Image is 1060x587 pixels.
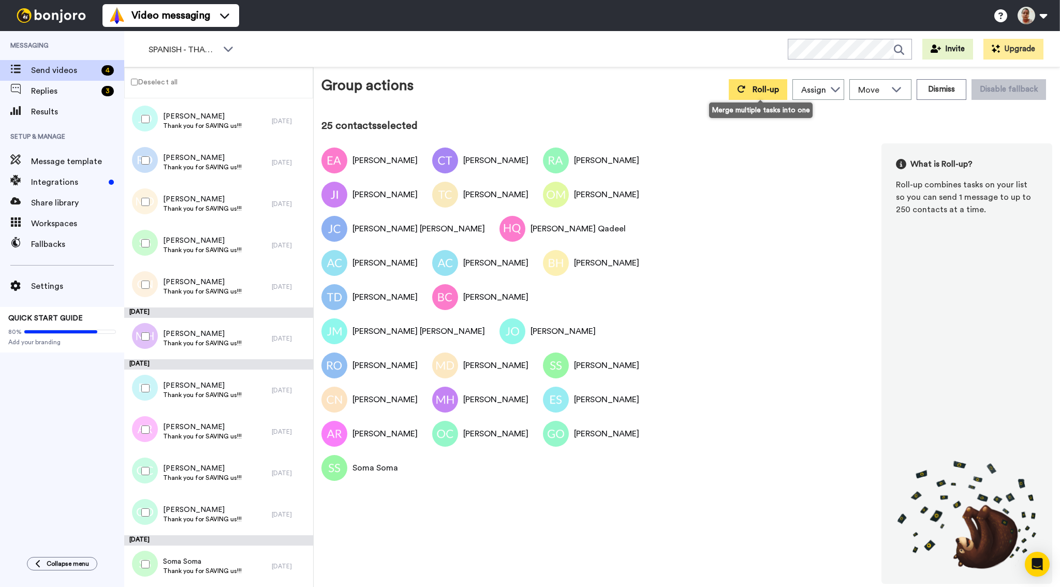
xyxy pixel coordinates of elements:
div: [DATE] [272,428,308,436]
span: Thank you for SAVING us!!! [163,515,242,523]
div: [DATE] [272,510,308,519]
div: [PERSON_NAME] [352,188,418,201]
div: [PERSON_NAME] [PERSON_NAME] [352,325,485,337]
span: Thank you for SAVING us!!! [163,122,242,130]
a: Invite [922,39,973,60]
img: Image of Jeremias Ojeda Frias [499,318,525,344]
div: [DATE] [272,334,308,343]
span: [PERSON_NAME] [163,277,242,287]
div: Group actions [321,75,414,100]
button: Upgrade [983,39,1043,60]
img: Image of Marcelino Delgado [432,353,458,378]
span: [PERSON_NAME] [163,380,242,391]
img: bj-logo-header-white.svg [12,8,90,23]
span: Video messaging [131,8,210,23]
span: Results [31,106,124,118]
div: [PERSON_NAME] [463,428,528,440]
div: [PERSON_NAME] [574,428,639,440]
div: [PERSON_NAME] [352,154,418,167]
img: Image of Tavin Clark [432,182,458,208]
button: Disable fallback [971,79,1046,100]
span: Thank you for SAVING us!!! [163,204,242,213]
div: Merge multiple tasks into one [709,102,813,118]
span: Settings [31,280,124,292]
button: Dismiss [917,79,966,100]
div: [PERSON_NAME] [531,325,596,337]
span: Replies [31,85,97,97]
img: Image of Raymundo Ortega [321,353,347,378]
span: [PERSON_NAME] [163,194,242,204]
span: Move [858,84,886,96]
div: [PERSON_NAME] [352,393,418,406]
div: Roll-up combines tasks on your list so you can send 1 message to up to 250 contacts at a time. [896,179,1038,216]
div: [DATE] [124,307,313,318]
div: [PERSON_NAME] [574,188,639,201]
div: [PERSON_NAME] [574,257,639,269]
span: [PERSON_NAME] [163,236,242,246]
div: 25 contacts selected [321,119,1052,133]
span: Message template [31,155,124,168]
span: Add your branding [8,338,116,346]
div: [DATE] [272,200,308,208]
span: Soma Soma [163,556,242,567]
img: Image of Brandon Hayes [543,250,569,276]
span: 80% [8,328,22,336]
img: Image of Gisela Ortiz [543,421,569,447]
span: Collapse menu [47,560,89,568]
img: joro-roll.png [896,460,1038,569]
span: [PERSON_NAME] [163,153,242,163]
span: Thank you for SAVING us!!! [163,246,242,254]
img: Image of Crystal Navarrete [321,387,347,413]
img: Image of Jose samuel Martinez [321,318,347,344]
span: Send videos [31,64,97,77]
div: [DATE] [272,386,308,394]
span: Workspaces [31,217,124,230]
div: [PERSON_NAME] [352,291,418,303]
span: [PERSON_NAME] [163,422,242,432]
span: Fallbacks [31,238,124,251]
div: Assign [801,84,826,96]
span: [PERSON_NAME] [163,505,242,515]
div: [PERSON_NAME] [PERSON_NAME] [352,223,485,235]
img: Image of Siro Salas Sánchez [543,353,569,378]
button: Roll-up [729,79,787,100]
span: Thank you for SAVING us!!! [163,432,242,441]
span: Thank you for SAVING us!!! [163,339,242,347]
div: [PERSON_NAME] [352,257,418,269]
input: Deselect all [131,79,138,85]
img: Image of Cris Tiano [432,148,458,173]
span: [PERSON_NAME] [163,463,242,474]
span: QUICK START GUIDE [8,315,83,322]
div: [DATE] [272,241,308,250]
div: [DATE] [272,469,308,477]
div: [PERSON_NAME] [463,393,528,406]
div: [DATE] [272,117,308,125]
span: Thank you for SAVING us!!! [163,474,242,482]
img: Image of Soma Soma [321,455,347,481]
div: [PERSON_NAME] [463,154,528,167]
img: vm-color.svg [109,7,125,24]
div: [PERSON_NAME] [352,359,418,372]
div: [PERSON_NAME] [463,359,528,372]
div: [PERSON_NAME] Qadeel [531,223,626,235]
div: [DATE] [272,562,308,570]
button: Collapse menu [27,557,97,570]
span: [PERSON_NAME] [163,111,242,122]
div: [PERSON_NAME] [463,257,528,269]
span: Thank you for SAVING us!!! [163,287,242,296]
div: Soma Soma [352,462,398,474]
div: [PERSON_NAME] [352,428,418,440]
span: SPANISH - THANK YOU [149,43,218,56]
img: Image of Roselene Astreide [543,148,569,173]
img: Image of Miguel Herrera [432,387,458,413]
img: Image of Alberto Cerpa Tapia [321,250,347,276]
img: Image of Humair Qadeel [499,216,525,242]
span: Thank you for SAVING us!!! [163,567,242,575]
img: Image of Angela Rivera [321,421,347,447]
span: Thank you for SAVING us!!! [163,391,242,399]
div: [DATE] [124,359,313,370]
span: Roll-up [753,85,779,94]
div: [PERSON_NAME] [574,359,639,372]
img: Image of Eduardo Serna [543,387,569,413]
div: [DATE] [124,535,313,546]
